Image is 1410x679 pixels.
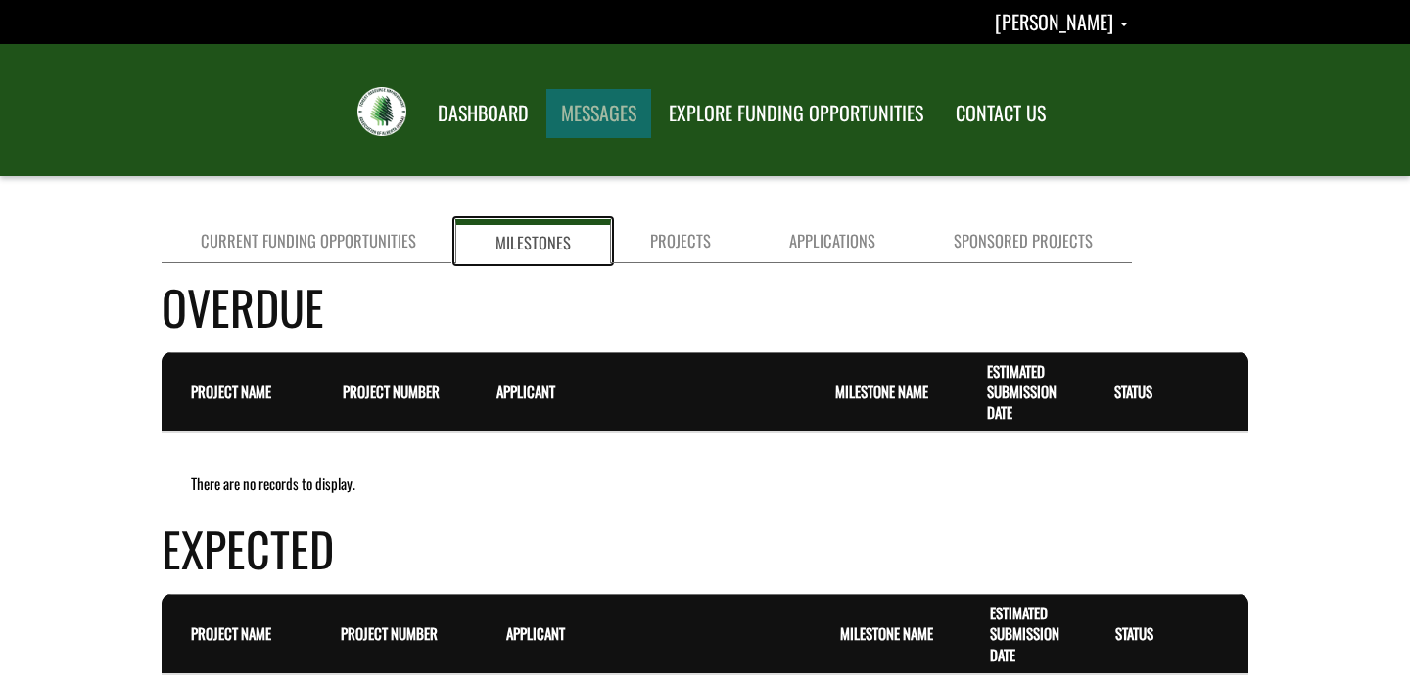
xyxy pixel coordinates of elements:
[990,602,1059,665] a: Estimated Submission Date
[654,89,938,138] a: EXPLORE FUNDING OPPORTUNITIES
[1115,622,1153,644] a: Status
[162,514,1248,583] h4: Expected
[840,622,933,644] a: Milestone Name
[162,219,455,263] a: Current Funding Opportunities
[343,381,440,402] a: Project Number
[455,219,611,263] a: Milestones
[357,87,406,136] img: FRIAA Submissions Portal
[420,83,1060,138] nav: Main Navigation
[611,219,750,263] a: Projects
[546,89,651,138] a: MESSAGES
[1114,381,1152,402] a: Status
[941,89,1060,138] a: CONTACT US
[191,622,271,644] a: Project Name
[1211,352,1248,432] th: Actions
[423,89,543,138] a: DASHBOARD
[915,219,1132,263] a: Sponsored Projects
[1211,594,1248,674] th: Actions
[496,381,555,402] a: Applicant
[191,381,271,402] a: Project Name
[995,7,1128,36] a: Glenn Armstrong
[835,381,928,402] a: Milestone Name
[341,622,438,644] a: Project Number
[162,272,1248,341] h4: Overdue
[987,360,1057,424] a: Estimated Submission Date
[162,474,1248,494] div: There are no records to display.
[506,622,565,644] a: Applicant
[750,219,915,263] a: Applications
[995,7,1113,36] span: [PERSON_NAME]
